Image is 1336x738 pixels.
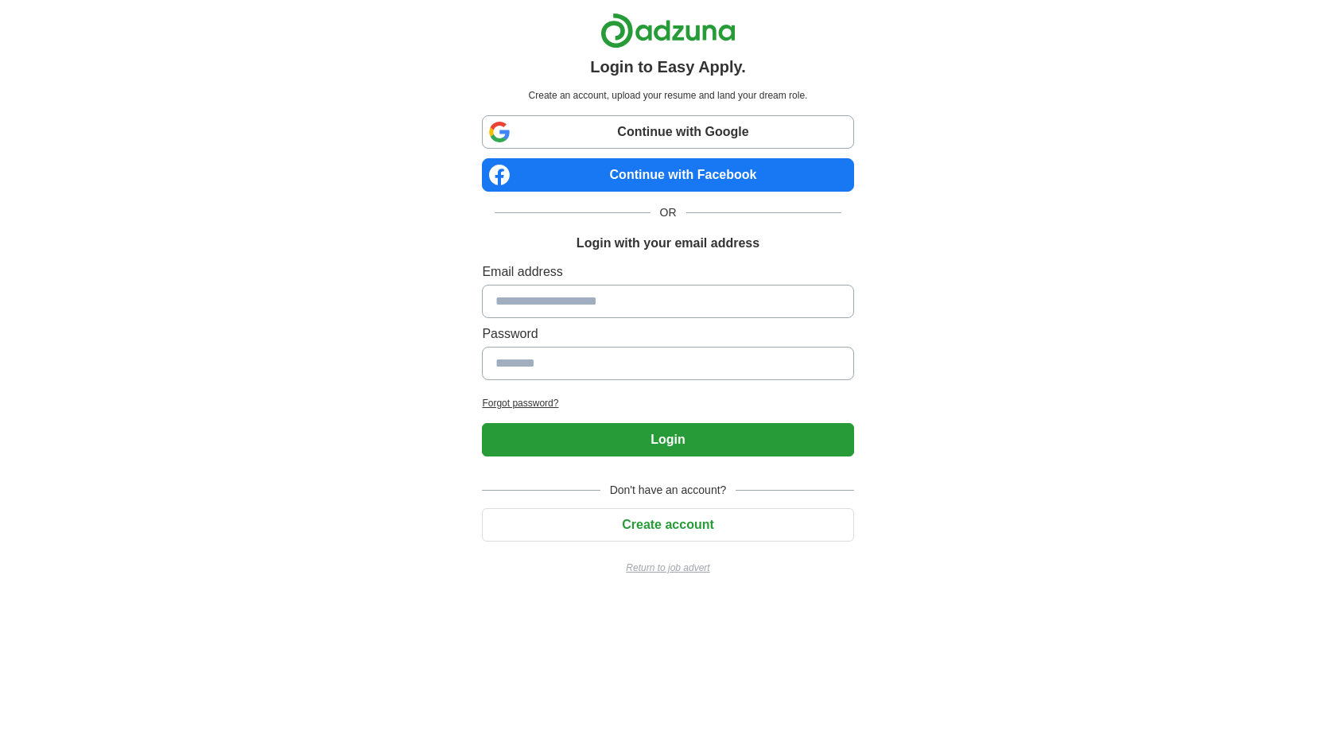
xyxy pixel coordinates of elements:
button: Create account [482,508,853,542]
label: Password [482,324,853,344]
span: OR [651,204,686,221]
a: Create account [482,518,853,531]
h1: Login with your email address [577,234,759,253]
a: Return to job advert [482,561,853,575]
h1: Login to Easy Apply. [590,55,746,79]
a: Continue with Google [482,115,853,149]
img: Adzuna logo [600,13,736,49]
a: Continue with Facebook [482,158,853,192]
span: Don't have an account? [600,482,736,499]
button: Login [482,423,853,456]
p: Create an account, upload your resume and land your dream role. [485,88,850,103]
label: Email address [482,262,853,282]
a: Forgot password? [482,396,853,410]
